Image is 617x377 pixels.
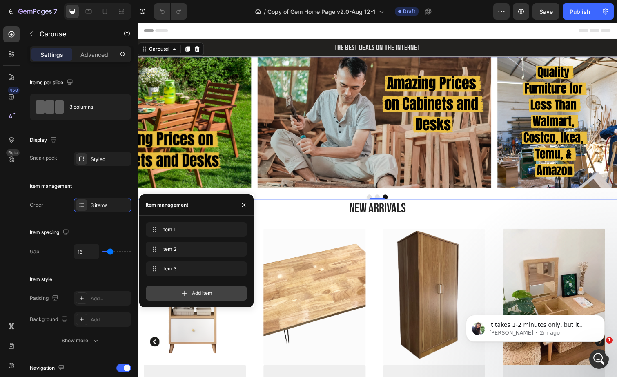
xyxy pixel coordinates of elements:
button: 7 [3,3,61,20]
span: Draft [403,8,415,15]
p: Advanced [80,50,108,59]
div: Item style [30,276,52,283]
iframe: Design area [138,23,617,377]
span: Save [539,8,553,15]
div: Navigation [30,363,66,374]
iframe: Intercom live chat [589,349,609,369]
p: Settings [40,50,63,59]
p: 7 [53,7,57,16]
div: Order [30,201,43,209]
button: Save [532,3,559,20]
span: Item 2 [162,245,227,253]
div: Styled [91,156,129,163]
div: Item spacing [30,227,71,238]
div: Gap [30,248,39,255]
div: 450 [8,87,20,94]
button: Show more [30,333,131,348]
div: Add... [91,316,129,323]
button: Publish [563,3,597,20]
a: Modern Floor Vanity Table with Flip-Top Mirror & Storage – MDF Wood, Compact & Durable [373,210,478,350]
a: Multi-Tier Wooden Shelf With Nordic Style Cabinet [6,210,111,350]
span: 1 [606,337,613,344]
span: / [264,7,266,16]
div: 3 columns [69,98,119,116]
div: Padding [30,293,60,304]
div: Carousel [10,23,34,31]
div: Publish [570,7,590,16]
button: Dot [251,176,256,181]
div: 3 items [91,202,129,209]
div: Show more [62,337,100,345]
button: Dot [243,176,247,181]
div: Sneak peek [30,154,57,162]
div: Add... [91,295,129,302]
div: Item management [30,183,72,190]
span: Item 1 [162,226,227,233]
p: Carousel [40,29,109,39]
img: gempages_538930667635868819-ce634c91-a6b7-4d1d-8f86-a277f94158ec.png [368,35,607,169]
button: Dot [234,176,239,181]
input: Auto [74,244,99,259]
span: Item 3 [162,265,227,272]
span: Copy of Gem Home Page v2.0-Aug 12-1 [267,7,375,16]
a: 2-Door Wooden Storage Cabinet – 47.2 x 23.6 x 15.7 in (120 x 60 x 40 cm), MDF Wardrobe for Bedroo... [251,210,356,350]
span: Add item [192,290,212,297]
img: gempages_538930667635868819-6284b21b-237b-4708-bb57-18893dcb6a43.png [123,35,361,169]
div: Background [30,314,69,325]
div: Item management [146,201,188,209]
button: Carousel Next Arrow [468,321,477,331]
a: Foldable Rubberwood Floor Table – Compact & Portable Design for Small Spaces [129,210,233,350]
button: Carousel Next Arrow [461,90,483,113]
div: Beta [6,149,20,156]
p: New Arrivals [7,181,483,199]
button: Carousel Back Arrow [13,321,22,331]
div: Items per slide [30,77,75,88]
iframe: Intercom notifications message [454,298,617,355]
div: Undo/Redo [154,3,187,20]
div: Display [30,135,58,146]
